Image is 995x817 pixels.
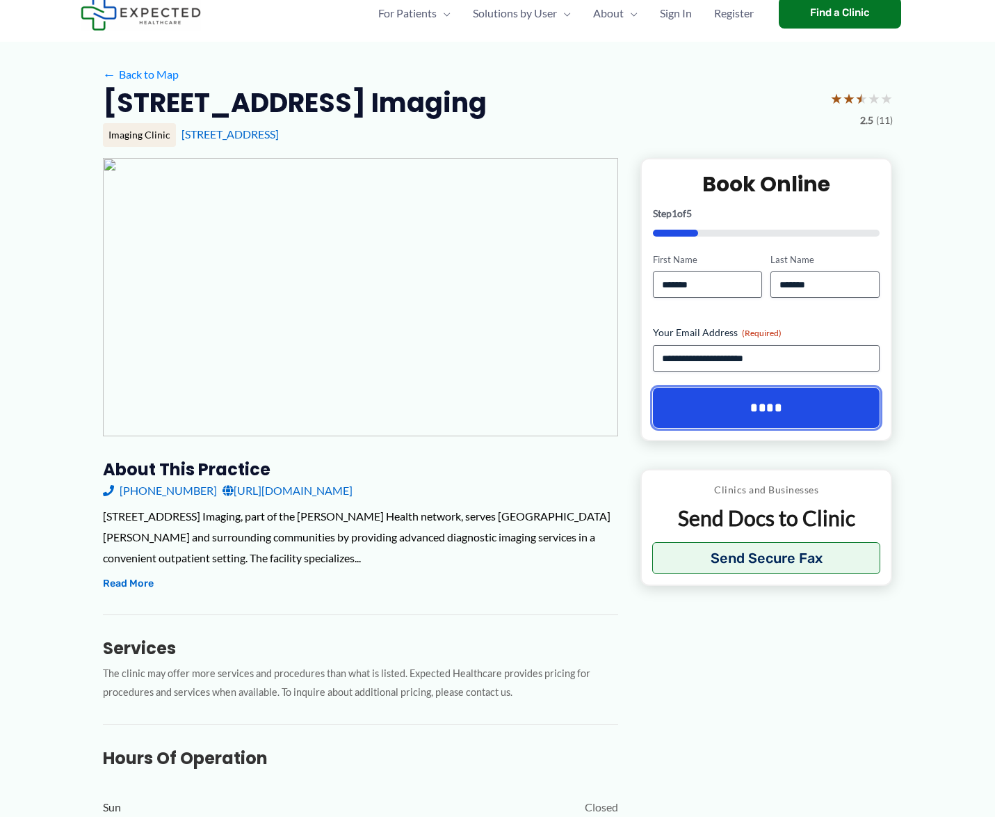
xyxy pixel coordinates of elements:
p: Clinics and Businesses [652,481,881,499]
span: 1 [672,207,677,219]
button: Send Secure Fax [652,542,881,574]
a: [STREET_ADDRESS] [181,127,279,141]
span: ★ [843,86,855,111]
span: ★ [855,86,868,111]
label: First Name [653,253,762,267]
span: (11) [876,111,893,129]
label: Last Name [770,253,880,267]
a: [PHONE_NUMBER] [103,480,217,501]
h3: About this practice [103,459,618,480]
label: Your Email Address [653,326,880,340]
button: Read More [103,576,154,592]
span: ★ [868,86,880,111]
span: 2.5 [860,111,873,129]
h2: Book Online [653,170,880,198]
a: [URL][DOMAIN_NAME] [223,480,353,501]
span: (Required) [742,328,782,338]
span: ★ [880,86,893,111]
h3: Services [103,637,618,659]
span: ★ [830,86,843,111]
h2: [STREET_ADDRESS] Imaging [103,86,487,120]
p: The clinic may offer more services and procedures than what is listed. Expected Healthcare provid... [103,665,618,702]
p: Step of [653,209,880,219]
div: Imaging Clinic [103,123,176,147]
h3: Hours of Operation [103,747,618,769]
span: ← [103,68,116,81]
p: Send Docs to Clinic [652,505,881,532]
a: ←Back to Map [103,64,179,85]
div: [STREET_ADDRESS] Imaging, part of the [PERSON_NAME] Health network, serves [GEOGRAPHIC_DATA][PERS... [103,506,618,568]
span: 5 [686,207,692,219]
